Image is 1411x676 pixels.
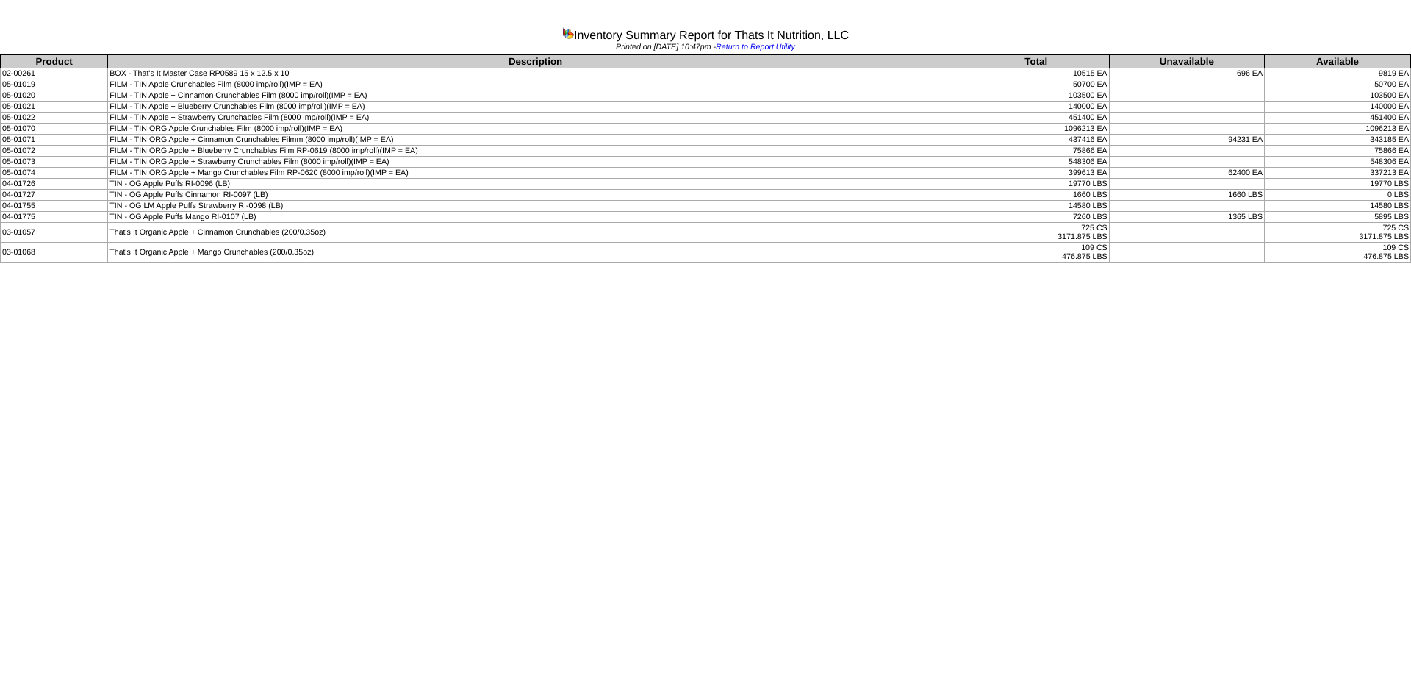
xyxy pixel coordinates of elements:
td: BOX - That's It Master Case RP0589 15 x 12.5 x 10 [108,68,963,79]
td: 04-01755 [1,201,108,212]
th: Description [108,55,963,68]
th: Total [963,55,1109,68]
td: 1096213 EA [963,124,1109,135]
td: 451400 EA [963,113,1109,124]
td: 103500 EA [963,90,1109,102]
td: 725 CS 3171.875 LBS [1265,223,1411,243]
td: 05-01022 [1,113,108,124]
td: TIN - OG Apple Puffs Cinnamon RI-0097 (LB) [108,190,963,201]
th: Product [1,55,108,68]
td: FILM - TIN Apple + Blueberry Crunchables Film (8000 imp/roll)(IMP = EA) [108,102,963,113]
td: 9819 EA [1265,68,1411,79]
td: 05-01071 [1,135,108,146]
td: TIN - OG LM Apple Puffs Strawberry RI-0098 (LB) [108,201,963,212]
td: 399613 EA [963,168,1109,179]
td: 5895 LBS [1265,212,1411,223]
td: 05-01020 [1,90,108,102]
td: 05-01021 [1,102,108,113]
td: FILM - TIN Apple + Cinnamon Crunchables Film (8000 imp/roll)(IMP = EA) [108,90,963,102]
th: Available [1265,55,1411,68]
td: 04-01727 [1,190,108,201]
td: FILM - TIN ORG Apple + Cinnamon Crunchables Filmm (8000 imp/roll)(IMP = EA) [108,135,963,146]
th: Unavailable [1109,55,1264,68]
td: FILM - TIN ORG Apple Crunchables Film (8000 imp/roll)(IMP = EA) [108,124,963,135]
td: 1660 LBS [1109,190,1264,201]
td: 04-01775 [1,212,108,223]
td: 02-00261 [1,68,108,79]
td: 75866 EA [1265,146,1411,157]
td: 337213 EA [1265,168,1411,179]
td: 548306 EA [963,157,1109,168]
td: 14580 LBS [963,201,1109,212]
td: 75866 EA [963,146,1109,157]
td: 103500 EA [1265,90,1411,102]
td: 05-01070 [1,124,108,135]
td: 109 CS 476.875 LBS [1265,243,1411,263]
td: 05-01073 [1,157,108,168]
td: That's It Organic Apple + Cinnamon Crunchables (200/0.35oz) [108,223,963,243]
td: 1660 LBS [963,190,1109,201]
td: 19770 LBS [1265,179,1411,190]
td: 05-01074 [1,168,108,179]
a: Return to Report Utility [716,43,795,51]
td: That's It Organic Apple + Mango Crunchables (200/0.35oz) [108,243,963,263]
img: graph.gif [562,27,574,39]
td: 437416 EA [963,135,1109,146]
td: 140000 EA [963,102,1109,113]
td: 05-01072 [1,146,108,157]
td: 1096213 EA [1265,124,1411,135]
td: 50700 EA [963,79,1109,90]
td: 343185 EA [1265,135,1411,146]
td: 140000 EA [1265,102,1411,113]
td: 03-01068 [1,243,108,263]
td: 109 CS 476.875 LBS [963,243,1109,263]
td: 62400 EA [1109,168,1264,179]
td: 19770 LBS [963,179,1109,190]
td: FILM - TIN ORG Apple + Blueberry Crunchables Film RP-0619 (8000 imp/roll)(IMP = EA) [108,146,963,157]
td: 725 CS 3171.875 LBS [963,223,1109,243]
td: 1365 LBS [1109,212,1264,223]
td: 14580 LBS [1265,201,1411,212]
td: FILM - TIN Apple Crunchables Film (8000 imp/roll)(IMP = EA) [108,79,963,90]
td: 0 LBS [1265,190,1411,201]
td: 50700 EA [1265,79,1411,90]
td: 548306 EA [1265,157,1411,168]
td: FILM - TIN Apple + Strawberry Crunchables Film (8000 imp/roll)(IMP = EA) [108,113,963,124]
td: TIN - OG Apple Puffs Mango RI-0107 (LB) [108,212,963,223]
td: 696 EA [1109,68,1264,79]
td: 10515 EA [963,68,1109,79]
td: FILM - TIN ORG Apple + Mango Crunchables Film RP-0620 (8000 imp/roll)(IMP = EA) [108,168,963,179]
td: 7260 LBS [963,212,1109,223]
td: 05-01019 [1,79,108,90]
td: 04-01726 [1,179,108,190]
td: 94231 EA [1109,135,1264,146]
td: 451400 EA [1265,113,1411,124]
td: FILM - TIN ORG Apple + Strawberry Crunchables Film (8000 imp/roll)(IMP = EA) [108,157,963,168]
td: TIN - OG Apple Puffs RI-0096 (LB) [108,179,963,190]
td: 03-01057 [1,223,108,243]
